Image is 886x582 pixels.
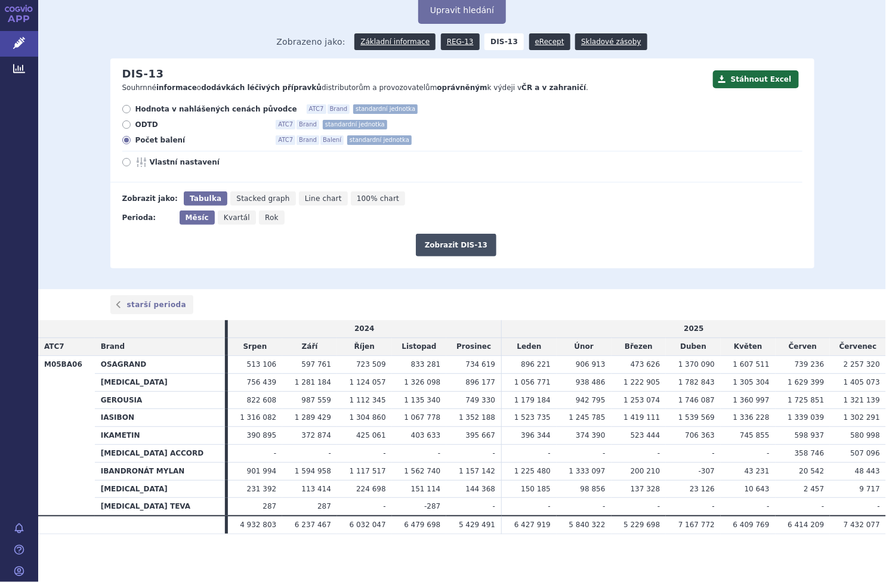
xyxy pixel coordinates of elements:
[603,449,605,457] span: -
[830,338,886,356] td: Červenec
[623,413,660,422] span: 1 419 111
[247,467,277,475] span: 901 994
[350,378,386,386] span: 1 124 057
[459,467,495,475] span: 1 157 142
[459,413,495,422] span: 1 352 188
[247,378,277,386] span: 756 439
[502,320,886,338] td: 2025
[357,194,399,203] span: 100% chart
[135,104,297,114] span: Hodnota v nahlášených cenách původce
[95,373,225,391] th: [MEDICAL_DATA]
[712,449,715,457] span: -
[320,135,344,145] span: Balení
[666,338,721,356] td: Duben
[514,521,551,529] span: 6 427 919
[224,213,250,222] span: Kvartál
[411,360,441,369] span: 833 281
[514,413,551,422] span: 1 523 735
[733,521,770,529] span: 6 409 769
[612,338,666,356] td: Březen
[276,120,295,129] span: ATC7
[295,413,331,422] span: 1 289 429
[122,191,178,206] div: Zobrazit jako:
[122,83,707,93] p: Souhrnné o distributorům a provozovatelům k výdeji v .
[575,33,647,50] a: Skladové zásoby
[795,360,825,369] span: 739 236
[521,83,586,92] strong: ČR a v zahraničí
[95,391,225,409] th: GEROUSIA
[404,521,440,529] span: 6 479 698
[305,194,342,203] span: Line chart
[276,135,295,145] span: ATC7
[329,449,331,457] span: -
[466,431,496,439] span: 395 667
[631,360,660,369] span: 473 626
[855,467,880,475] span: 48 443
[493,502,495,510] span: -
[228,338,283,356] td: Srpen
[95,444,225,462] th: [MEDICAL_DATA] ACCORD
[804,485,824,493] span: 2 457
[404,396,440,404] span: 1 135 340
[576,431,606,439] span: 374 390
[356,431,386,439] span: 425 061
[844,521,880,529] span: 7 432 077
[878,502,880,510] span: -
[745,467,770,475] span: 43 231
[850,449,880,457] span: 507 096
[657,502,660,510] span: -
[844,378,880,386] span: 1 405 073
[548,449,551,457] span: -
[135,120,267,129] span: ODTD
[247,431,277,439] span: 390 895
[186,213,209,222] span: Měsíc
[459,521,495,529] span: 5 429 491
[307,104,326,114] span: ATC7
[678,360,715,369] span: 1 370 090
[295,521,331,529] span: 6 237 467
[404,413,440,422] span: 1 067 778
[690,485,715,493] span: 23 126
[295,378,331,386] span: 1 281 184
[150,157,281,167] span: Vlastní nastavení
[623,521,660,529] span: 5 229 698
[733,378,770,386] span: 1 305 304
[101,342,125,351] span: Brand
[466,360,496,369] span: 734 619
[416,234,496,256] button: Zobrazit DIS-13
[353,104,418,114] span: standardní jednotka
[354,33,436,50] a: Základní informace
[557,338,612,356] td: Únor
[236,194,289,203] span: Stacked graph
[514,467,551,475] span: 1 225 480
[240,413,276,422] span: 1 316 082
[135,135,267,145] span: Počet balení
[657,449,660,457] span: -
[631,485,660,493] span: 137 328
[122,210,174,225] div: Perioda:
[350,467,386,475] span: 1 117 517
[745,485,770,493] span: 10 643
[733,396,770,404] span: 1 360 997
[247,396,277,404] span: 822 608
[631,467,660,475] span: 200 210
[678,396,715,404] span: 1 746 087
[95,480,225,498] th: [MEDICAL_DATA]
[297,120,319,129] span: Brand
[301,431,331,439] span: 372 874
[95,409,225,427] th: IASIBON
[529,33,570,50] a: eRecept
[678,521,715,529] span: 7 167 772
[569,521,606,529] span: 5 840 322
[788,521,824,529] span: 6 414 209
[190,194,221,203] span: Tabulka
[631,431,660,439] span: 523 444
[350,413,386,422] span: 1 304 860
[201,83,322,92] strong: dodávkách léčivých přípravků
[383,449,385,457] span: -
[441,33,480,50] a: REG-13
[548,502,551,510] span: -
[438,449,440,457] span: -
[323,120,387,129] span: standardní jednotka
[301,396,331,404] span: 987 559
